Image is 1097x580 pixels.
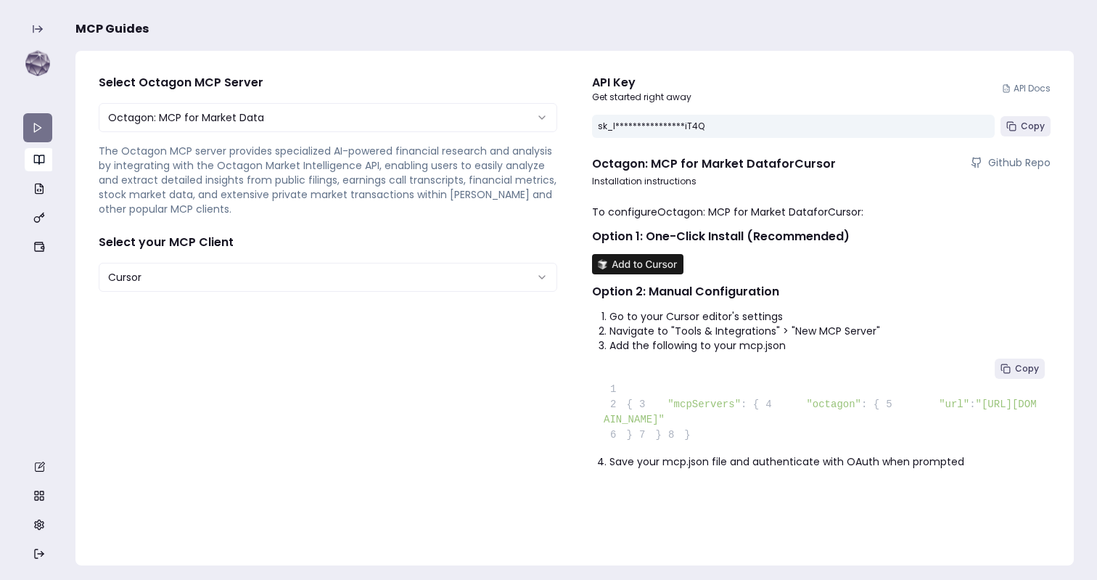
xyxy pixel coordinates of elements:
li: Add the following to your mcp.json [609,338,1051,353]
span: } [604,429,633,441]
button: Copy [1001,116,1051,136]
span: { [604,399,633,410]
h4: Octagon: MCP for Market Data for Cursor [592,155,836,173]
li: Go to your Cursor editor's settings [609,309,1051,324]
li: Navigate to "Tools & Integrations" > "New MCP Server" [609,324,1051,338]
h2: Option 2: Manual Configuration [592,283,1051,301]
span: 4 [759,397,782,412]
h4: Select Octagon MCP Server [99,74,557,91]
div: API Key [592,74,691,91]
span: : { [741,399,759,410]
span: } [633,429,662,441]
span: 5 [879,397,903,412]
span: 6 [604,428,627,443]
span: } [662,429,691,441]
li: Save your mcp.json file and authenticate with OAuth when prompted [609,454,1051,469]
span: "octagon" [806,399,861,410]
a: Github Repo [971,155,1051,170]
span: "mcpServers" [667,399,741,410]
span: Github Repo [988,155,1051,170]
p: To configure Octagon: MCP for Market Data for Cursor : [592,205,1051,219]
span: Copy [1015,363,1039,375]
p: Get started right away [592,91,691,103]
a: API Docs [1002,83,1051,94]
span: 2 [604,397,627,412]
img: logo-0uyt-Vr5.svg [23,49,52,78]
span: 7 [633,428,656,443]
p: The Octagon MCP server provides specialized AI-powered financial research and analysis by integra... [99,144,557,216]
span: 8 [662,428,685,443]
span: MCP Guides [75,20,149,38]
img: Install MCP Server [592,254,683,274]
span: "url" [939,399,969,410]
a: API Playground [23,113,52,142]
span: 1 [604,382,627,397]
h2: Option 1: One-Click Install (Recommended) [592,228,1051,245]
span: Copy [1021,121,1045,132]
span: : { [861,399,879,410]
span: : [969,399,975,410]
p: Installation instructions [592,176,1051,187]
h4: Select your MCP Client [99,234,557,251]
button: Copy [995,359,1045,379]
span: 3 [633,397,656,412]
